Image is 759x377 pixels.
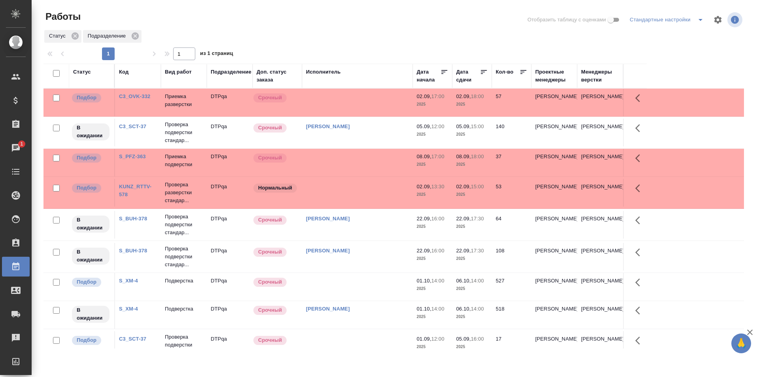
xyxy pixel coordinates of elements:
p: 16:00 [431,216,444,222]
p: 22.09, [417,216,431,222]
p: Проверка подверстки стандар... [165,213,203,237]
div: Проектные менеджеры [535,68,573,84]
p: 15:00 [471,184,484,189]
a: 1 [2,138,30,158]
td: DTPqa [207,149,253,176]
p: 2025 [456,191,488,199]
td: DTPqa [207,331,253,359]
td: 64 [492,211,531,239]
a: S_BUH-378 [119,216,147,222]
div: Можно подбирать исполнителей [71,153,110,163]
p: 14:00 [431,278,444,284]
p: 2025 [417,191,448,199]
span: 🙏 [734,335,748,352]
td: DTPqa [207,211,253,239]
p: 2025 [417,255,448,263]
p: 22.09, [456,248,471,254]
p: 2025 [456,100,488,108]
p: 2025 [456,131,488,138]
button: Здесь прячутся важные кнопки [631,273,649,292]
td: [PERSON_NAME] [531,273,577,301]
div: Кол-во [496,68,514,76]
div: Статус [73,68,91,76]
a: C3_SCT-37 [119,123,146,129]
p: Срочный [258,94,282,102]
button: Здесь прячутся важные кнопки [631,89,649,108]
a: S_XM-4 [119,306,138,312]
td: DTPqa [207,179,253,206]
p: 01.09, [417,336,431,342]
td: 37 [492,149,531,176]
div: Доп. статус заказа [257,68,298,84]
p: 05.09, [456,336,471,342]
p: 02.09, [456,93,471,99]
p: Проверка подверстки стандар... [165,333,203,357]
p: Проверка подверстки стандар... [165,121,203,144]
p: 2025 [456,255,488,263]
div: Подразделение [211,68,251,76]
p: 2025 [417,343,448,351]
p: 02.09, [417,184,431,189]
div: Можно подбирать исполнителей [71,183,110,193]
p: Проверка подверстки стандар... [165,245,203,269]
td: DTPqa [207,89,253,116]
p: 17:00 [431,93,444,99]
td: [PERSON_NAME] [531,301,577,329]
p: Срочный [258,216,282,224]
td: 108 [492,243,531,271]
div: Менеджеры верстки [581,68,619,84]
p: 08.09, [456,153,471,159]
p: Срочный [258,154,282,162]
div: Код [119,68,128,76]
td: DTPqa [207,119,253,146]
td: DTPqa [207,301,253,329]
p: 22.09, [456,216,471,222]
div: Можно подбирать исполнителей [71,93,110,103]
td: [PERSON_NAME] [531,119,577,146]
p: В ожидании [77,216,105,232]
a: C3_OVK-332 [119,93,150,99]
div: Можно подбирать исполнителей [71,277,110,288]
p: 2025 [456,285,488,293]
p: Подбор [77,184,96,192]
p: [PERSON_NAME] [581,215,619,223]
div: Можно подбирать исполнителей [71,335,110,346]
div: Статус [44,30,81,43]
p: [PERSON_NAME] [581,247,619,255]
p: Подразделение [88,32,128,40]
p: 2025 [456,343,488,351]
p: 14:00 [431,306,444,312]
p: 06.10, [456,278,471,284]
p: Подбор [77,278,96,286]
p: 2025 [417,285,448,293]
a: [PERSON_NAME] [306,123,350,129]
p: [PERSON_NAME] [581,123,619,131]
p: 2025 [456,223,488,231]
p: Срочный [258,336,282,344]
p: [PERSON_NAME] [581,93,619,100]
td: 17 [492,331,531,359]
p: Подбор [77,94,96,102]
span: Работы [43,10,81,23]
a: C3_SCT-37 [119,336,146,342]
p: 01.10, [417,278,431,284]
td: [PERSON_NAME] [531,331,577,359]
a: [PERSON_NAME] [306,306,350,312]
p: 16:00 [431,248,444,254]
p: Срочный [258,124,282,132]
button: Здесь прячутся важные кнопки [631,149,649,168]
p: 05.09, [417,123,431,129]
p: 2025 [417,161,448,169]
p: 02.09, [456,184,471,189]
div: Дата сдачи [456,68,480,84]
button: Здесь прячутся важные кнопки [631,301,649,320]
a: [PERSON_NAME] [306,216,350,222]
p: В ожидании [77,248,105,264]
div: split button [628,13,708,26]
button: Здесь прячутся важные кнопки [631,211,649,230]
p: Срочный [258,306,282,314]
div: Исполнитель назначен, приступать к работе пока рано [71,123,110,141]
span: Настроить таблицу [708,10,727,29]
td: 527 [492,273,531,301]
p: Статус [49,32,68,40]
